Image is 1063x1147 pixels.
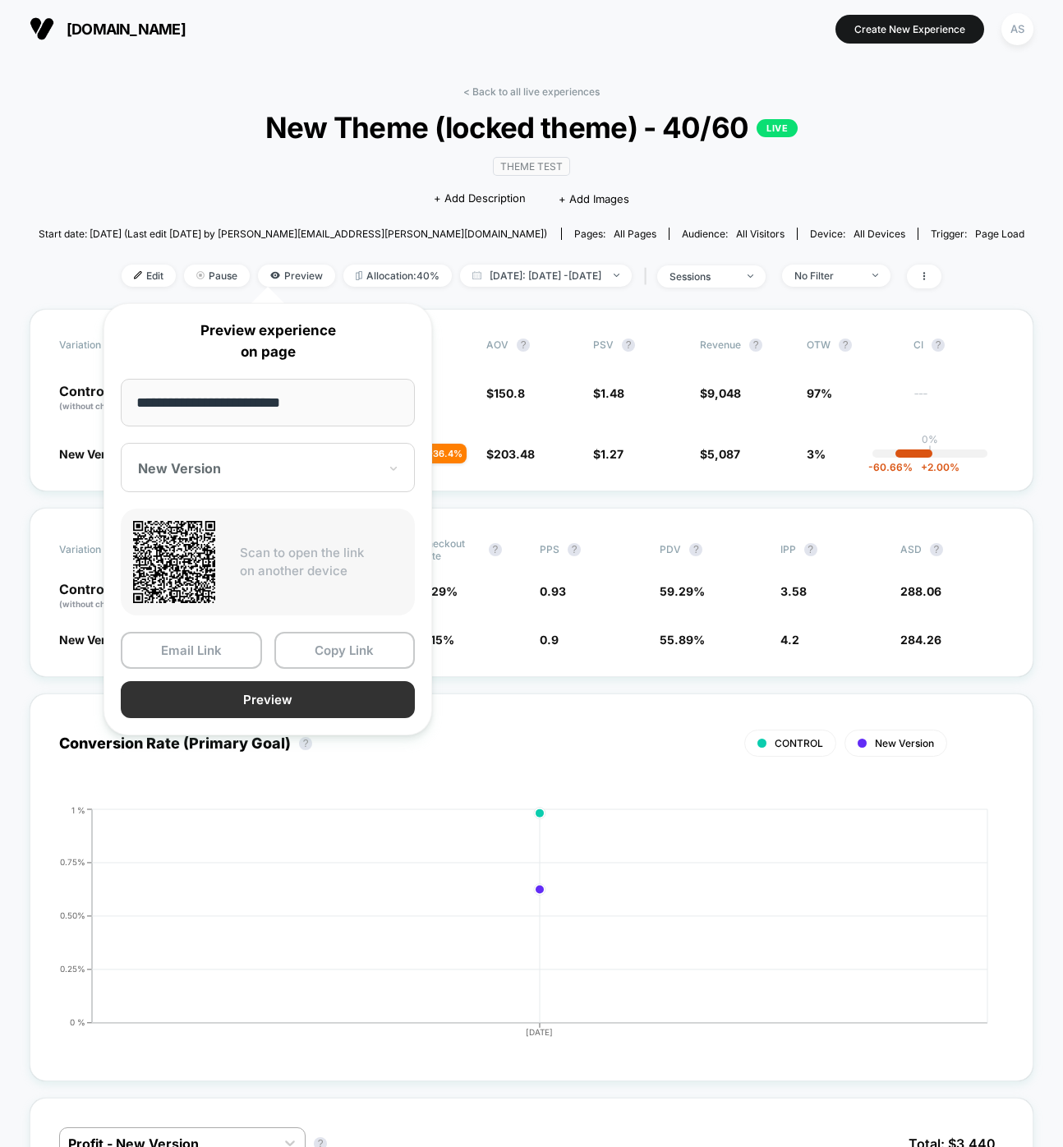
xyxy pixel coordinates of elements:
div: Pages: [574,228,656,240]
span: 2.29 % [420,584,458,598]
span: | [640,265,657,288]
span: 3.58 [780,584,807,598]
span: PSV [593,339,614,351]
tspan: 0 % [70,1017,85,1027]
span: PPS [540,543,559,555]
div: AS [1001,13,1033,45]
span: all devices [854,228,905,240]
button: ? [689,543,702,556]
span: PDV [660,543,681,555]
div: sessions [670,270,735,283]
img: end [196,271,205,279]
span: $ [700,386,741,400]
span: Device: [797,228,918,240]
div: No Filter [794,269,860,282]
span: 203.48 [494,447,535,461]
button: Copy Link [274,632,416,669]
span: + Add Description [434,191,526,207]
tspan: 1 % [71,804,85,814]
span: $ [593,386,624,400]
span: 5,087 [707,447,740,461]
p: Control [59,583,163,610]
button: ? [749,339,762,352]
div: Audience: [682,228,785,240]
img: end [872,274,878,277]
img: Visually logo [30,16,54,41]
button: [DOMAIN_NAME] [25,16,191,42]
span: 284.26 [900,633,941,647]
button: ? [622,339,635,352]
span: all pages [614,228,656,240]
span: (without changes) [59,599,133,609]
button: Create New Experience [835,15,984,44]
button: ? [930,543,943,556]
span: (without changes) [59,401,133,411]
p: 0% [922,433,938,445]
span: $ [486,447,535,461]
span: 0.93 [540,584,566,598]
span: 0.9 [540,633,559,647]
img: calendar [472,271,481,279]
img: rebalance [356,271,362,280]
span: All Visitors [736,228,785,240]
img: edit [134,271,142,279]
span: New Theme (locked theme) - 40/60 [88,110,975,145]
button: ? [839,339,852,352]
span: $ [486,386,525,400]
button: ? [932,339,945,352]
span: IPP [780,543,796,555]
span: 1.27 [601,447,624,461]
span: 2.15 % [420,633,454,647]
span: Page Load [975,228,1024,240]
span: New Version [875,737,934,749]
span: 59.29 % [660,584,705,598]
span: OTW [807,339,897,352]
button: ? [804,543,817,556]
span: [DOMAIN_NAME] [67,21,186,38]
span: + [921,461,927,473]
p: Control [59,385,150,412]
span: Edit [122,265,176,287]
span: 55.89 % [660,633,705,647]
span: 97% [807,386,832,400]
span: $ [700,447,740,461]
span: Allocation: 40% [343,265,452,287]
span: 150.8 [494,386,525,400]
p: Preview experience on page [121,320,415,362]
span: Checkout Rate [420,537,481,562]
tspan: [DATE] [527,1027,554,1037]
span: 2.00 % [913,461,959,473]
div: Trigger: [931,228,1024,240]
p: LIVE [757,119,798,137]
span: CONTROL [775,737,823,749]
span: $ [593,447,624,461]
img: end [614,274,619,277]
span: -60.66 % [868,461,913,473]
div: CONVERSION_RATE [43,805,987,1052]
span: New Version [59,633,131,647]
button: AS [996,12,1038,46]
button: Preview [121,681,415,718]
span: --- [913,389,1004,412]
button: ? [489,543,502,556]
span: Start date: [DATE] (Last edit [DATE] by [PERSON_NAME][EMAIL_ADDRESS][PERSON_NAME][DOMAIN_NAME]) [39,228,547,240]
span: Preview [258,265,335,287]
tspan: 0.25% [60,964,85,974]
p: | [928,445,932,458]
p: Scan to open the link on another device [240,544,403,581]
span: ASD [900,543,922,555]
button: Email Link [121,632,262,669]
span: Pause [184,265,250,287]
span: 4.2 [780,633,799,647]
img: end [748,274,753,278]
span: New Version [59,447,131,461]
button: ? [517,339,530,352]
span: Variation [59,339,150,352]
span: 288.06 [900,584,941,598]
span: 9,048 [707,386,741,400]
span: Theme Test [493,157,570,176]
span: 3% [807,447,826,461]
tspan: 0.75% [60,857,85,867]
span: AOV [486,339,508,351]
a: < Back to all live experiences [463,85,600,98]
